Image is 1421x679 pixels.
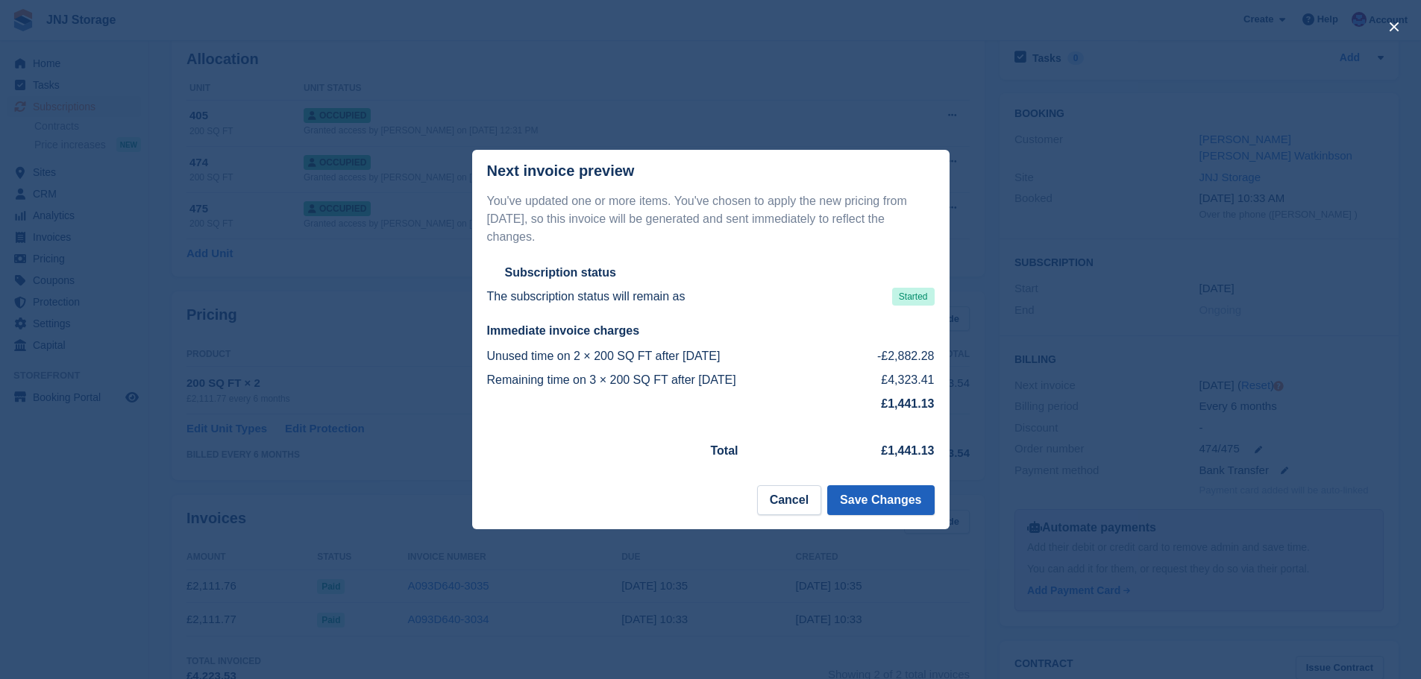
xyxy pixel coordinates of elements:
[505,265,616,280] h2: Subscription status
[881,397,934,410] strong: £1,441.13
[487,323,935,338] h2: Immediate invoice charges
[487,344,851,368] td: Unused time on 2 × 200 SQ FT after [DATE]
[1382,15,1406,39] button: close
[851,368,935,392] td: £4,323.41
[892,288,935,306] span: Started
[827,485,934,515] button: Save Changes
[487,192,935,246] p: You've updated one or more items. You've chosen to apply the new pricing from [DATE], so this inv...
[851,344,935,368] td: -£2,882.28
[487,368,851,392] td: Remaining time on 3 × 200 SQ FT after [DATE]
[711,444,738,457] strong: Total
[757,485,821,515] button: Cancel
[487,162,635,180] p: Next invoice preview
[881,444,934,457] strong: £1,441.13
[487,288,686,306] p: The subscription status will remain as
